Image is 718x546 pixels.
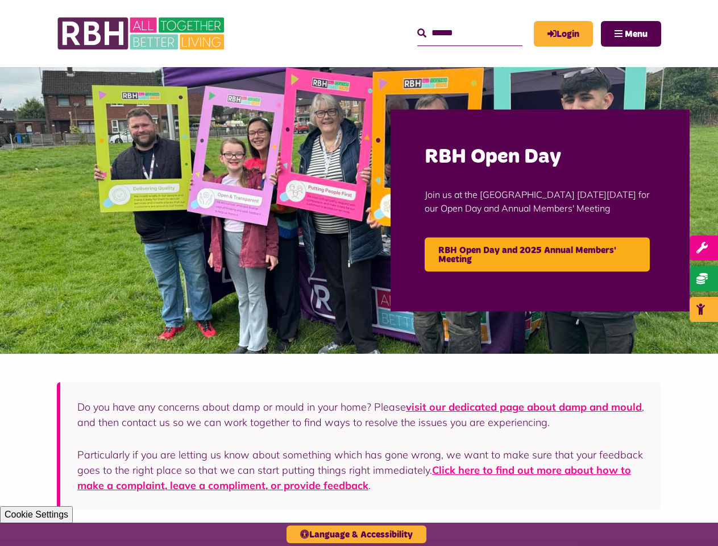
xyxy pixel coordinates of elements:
[425,144,655,171] h2: RBH Open Day
[425,238,650,272] a: RBH Open Day and 2025 Annual Members' Meeting
[57,11,227,56] img: RBH
[77,447,644,493] p: Particularly if you are letting us know about something which has gone wrong, we want to make sur...
[77,399,644,430] p: Do you have any concerns about damp or mould in your home? Please , and then contact us so we can...
[406,400,642,413] a: visit our dedicated page about damp and mould
[625,30,648,39] span: Menu
[601,21,661,47] button: Navigation
[287,526,426,543] button: Language & Accessibility
[534,21,593,47] a: MyRBH
[425,171,655,232] p: Join us at the [GEOGRAPHIC_DATA] [DATE][DATE] for our Open Day and Annual Members' Meeting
